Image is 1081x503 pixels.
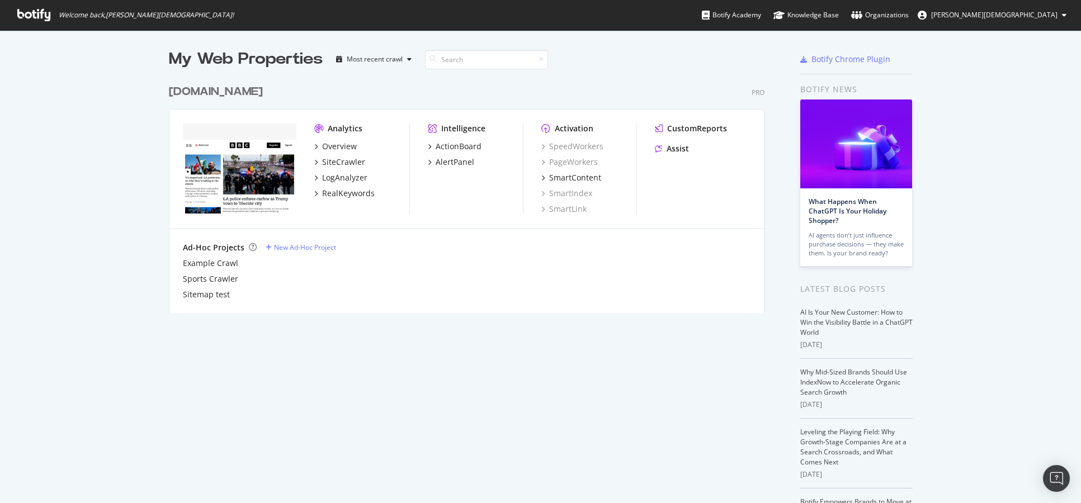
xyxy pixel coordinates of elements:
a: Example Crawl [183,258,238,269]
div: AlertPanel [436,156,474,168]
div: Latest Blog Posts [800,283,913,295]
div: [DATE] [800,400,913,410]
div: Intelligence [441,123,485,134]
a: Assist [655,143,689,154]
a: SiteCrawler [314,156,365,168]
div: CustomReports [667,123,727,134]
div: SmartContent [549,172,601,183]
input: Search [425,50,548,69]
a: [DOMAIN_NAME] [169,84,267,100]
div: Pro [752,88,764,97]
div: Overview [322,141,357,152]
div: Analytics [328,123,362,134]
div: grid [169,70,773,313]
div: Most recent crawl [347,56,403,63]
div: Activation [555,123,593,134]
a: SpeedWorkers [541,141,603,152]
a: Overview [314,141,357,152]
div: ActionBoard [436,141,482,152]
a: New Ad-Hoc Project [266,243,336,252]
a: ActionBoard [428,141,482,152]
a: RealKeywords [314,188,375,199]
div: RealKeywords [322,188,375,199]
a: SmartContent [541,172,601,183]
a: What Happens When ChatGPT Is Your Holiday Shopper? [809,197,886,225]
div: New Ad-Hoc Project [274,243,336,252]
a: Sitemap test [183,289,230,300]
span: Mohammed Ahmadi [931,10,1058,20]
a: PageWorkers [541,156,598,168]
span: Welcome back, [PERSON_NAME][DEMOGRAPHIC_DATA] ! [59,11,234,20]
a: AlertPanel [428,156,474,168]
div: Botify news [800,83,913,96]
a: Leveling the Playing Field: Why Growth-Stage Companies Are at a Search Crossroads, and What Comes... [800,427,907,467]
div: [DOMAIN_NAME] [169,84,263,100]
a: Botify Chrome Plugin [800,54,890,65]
div: My Web Properties [169,48,323,70]
div: Assist [667,143,689,154]
a: Why Mid-Sized Brands Should Use IndexNow to Accelerate Organic Search Growth [800,367,907,397]
div: SiteCrawler [322,156,365,168]
div: [DATE] [800,340,913,350]
button: Most recent crawl [332,50,416,68]
a: AI Is Your New Customer: How to Win the Visibility Battle in a ChatGPT World [800,307,913,337]
div: Organizations [851,10,909,21]
div: AI agents don’t just influence purchase decisions — they make them. Is your brand ready? [809,231,904,258]
a: Sports Crawler [183,273,238,284]
div: Knowledge Base [773,10,839,21]
div: LogAnalyzer [322,172,367,183]
div: Botify Chrome Plugin [811,54,890,65]
a: LogAnalyzer [314,172,367,183]
a: SmartLink [541,203,587,215]
a: CustomReports [655,123,727,134]
a: SmartIndex [541,188,592,199]
div: Ad-Hoc Projects [183,242,244,253]
img: What Happens When ChatGPT Is Your Holiday Shopper? [800,99,912,188]
div: [DATE] [800,469,913,480]
div: Open Intercom Messenger [1043,465,1070,492]
button: [PERSON_NAME][DEMOGRAPHIC_DATA] [909,6,1075,24]
div: Botify Academy [702,10,761,21]
img: www.bbc.co.uk [183,123,296,213]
